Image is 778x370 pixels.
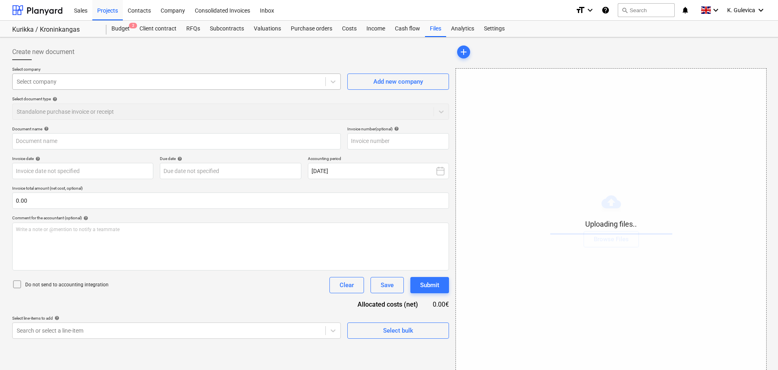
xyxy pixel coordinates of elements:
[362,21,390,37] a: Income
[618,3,675,17] button: Search
[340,280,354,290] div: Clear
[205,21,249,37] a: Subcontracts
[347,322,449,339] button: Select bulk
[308,163,449,179] button: [DATE]
[12,163,153,179] input: Invoice date not specified
[585,5,595,15] i: keyboard_arrow_down
[308,156,449,163] p: Accounting period
[107,21,135,37] div: Budget
[181,21,205,37] a: RFQs
[431,300,449,309] div: 0.00€
[42,126,49,131] span: help
[727,7,755,13] span: K. Gulevica
[53,316,59,320] span: help
[392,126,399,131] span: help
[681,5,689,15] i: notifications
[286,21,337,37] a: Purchase orders
[12,133,341,149] input: Document name
[347,126,449,132] div: Invoice number (optional)
[12,67,341,74] p: Select company
[12,126,341,132] div: Document name
[756,5,766,15] i: keyboard_arrow_down
[711,5,721,15] i: keyboard_arrow_down
[381,280,394,290] div: Save
[51,97,57,102] span: help
[601,5,610,15] i: Knowledge base
[176,156,182,161] span: help
[383,325,413,336] div: Select bulk
[575,5,585,15] i: format_size
[12,186,449,193] p: Invoice total amount (net cost, optional)
[420,280,439,290] div: Submit
[373,76,423,87] div: Add new company
[129,23,137,28] span: 2
[343,300,431,309] div: Allocated costs (net)
[249,21,286,37] a: Valuations
[25,281,109,288] p: Do not send to accounting integration
[160,156,301,161] div: Due date
[347,74,449,90] button: Add new company
[12,156,153,161] div: Invoice date
[390,21,425,37] a: Cash flow
[410,277,449,293] button: Submit
[459,47,469,57] span: add
[621,7,628,13] span: search
[107,21,135,37] a: Budget2
[12,215,449,221] div: Comment for the accountant (optional)
[12,26,97,34] div: Kurikka / Kroninkangas
[479,21,510,37] a: Settings
[82,216,88,221] span: help
[12,96,449,102] div: Select document type
[446,21,479,37] a: Analytics
[12,316,341,321] div: Select line-items to add
[34,156,40,161] span: help
[347,133,449,149] input: Invoice number
[550,219,672,229] p: Uploading files..
[370,277,404,293] button: Save
[737,331,778,370] iframe: Chat Widget
[425,21,446,37] a: Files
[12,193,449,209] input: Invoice total amount (net cost, optional)
[12,47,74,57] span: Create new document
[329,277,364,293] button: Clear
[160,163,301,179] input: Due date not specified
[337,21,362,37] a: Costs
[135,21,181,37] a: Client contract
